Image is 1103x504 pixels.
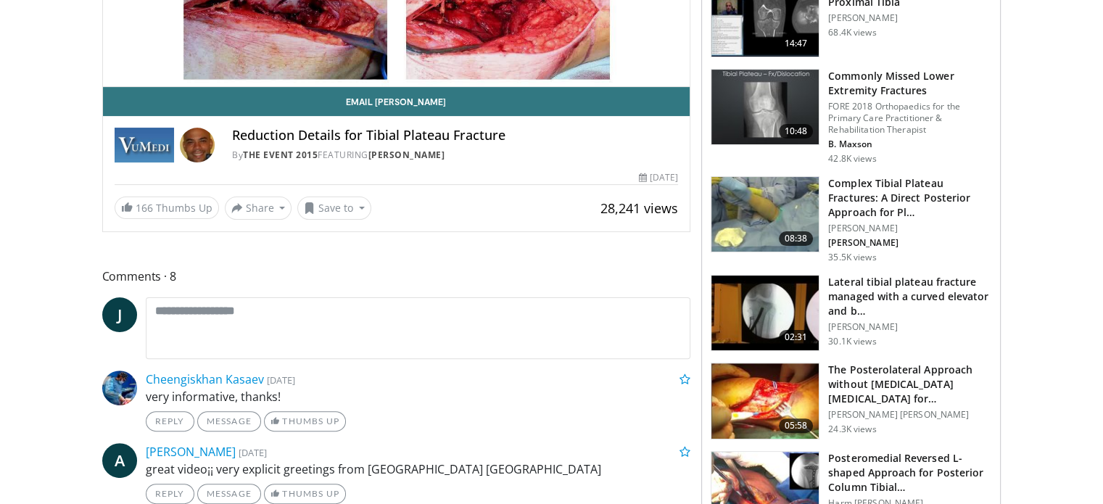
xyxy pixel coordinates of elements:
a: Message [197,411,261,431]
a: J [102,297,137,332]
p: very informative, thanks! [146,388,691,405]
a: Reply [146,484,194,504]
img: ssCKXnGZZaxxNNa35hMDoxOjBvO2OFFA_1.150x105_q85_crop-smart_upscale.jpg [711,276,819,351]
p: [PERSON_NAME] [828,321,991,333]
p: 68.4K views [828,27,876,38]
h3: The Posterolateral Approach without [MEDICAL_DATA] [MEDICAL_DATA] for Posterolate… [828,363,991,406]
a: Thumbs Up [264,484,346,504]
p: [PERSON_NAME] [PERSON_NAME] [828,409,991,421]
a: [PERSON_NAME] [368,149,445,161]
span: 08:38 [779,231,814,246]
p: 24.3K views [828,424,876,435]
a: Email [PERSON_NAME] [103,87,690,116]
small: [DATE] [239,446,267,459]
a: 08:38 Complex Tibial Plateau Fractures: A Direct Posterior Approach for Pl… [PERSON_NAME] [PERSON... [711,176,991,263]
p: FORE 2018 Orthopaedics for the Primary Care Practitioner & Rehabilitation Therapist [828,101,991,136]
img: 59cc1cba-3af8-4c97-9594-c987cca28a26.150x105_q85_crop-smart_upscale.jpg [711,363,819,439]
a: 10:48 Commonly Missed Lower Extremity Fractures FORE 2018 Orthopaedics for the Primary Care Pract... [711,69,991,165]
a: 02:31 Lateral tibial plateau fracture managed with a curved elevator and b… [PERSON_NAME] 30.1K v... [711,275,991,352]
button: Share [225,197,292,220]
img: Avatar [102,371,137,405]
small: [DATE] [267,373,295,387]
span: 02:31 [779,330,814,344]
h3: Complex Tibial Plateau Fractures: A Direct Posterior Approach for Pl… [828,176,991,220]
span: 14:47 [779,36,814,51]
h3: Lateral tibial plateau fracture managed with a curved elevator and b… [828,275,991,318]
img: The Event 2015 [115,128,175,162]
p: 35.5K views [828,252,876,263]
a: Cheengiskhan Kasaev [146,371,264,387]
img: 4aa379b6-386c-4fb5-93ee-de5617843a87.150x105_q85_crop-smart_upscale.jpg [711,70,819,145]
p: [PERSON_NAME] [828,237,991,249]
h3: Commonly Missed Lower Extremity Fractures [828,69,991,98]
span: Comments 8 [102,267,691,286]
a: Thumbs Up [264,411,346,431]
a: Reply [146,411,194,431]
img: Avatar [180,128,215,162]
a: Message [197,484,261,504]
img: a3c47f0e-2ae2-4b3a-bf8e-14343b886af9.150x105_q85_crop-smart_upscale.jpg [711,177,819,252]
span: 05:58 [779,418,814,433]
p: B. Maxson [828,139,991,150]
a: [PERSON_NAME] [146,444,236,460]
span: 28,241 views [600,199,678,217]
a: A [102,443,137,478]
a: The Event 2015 [243,149,318,161]
a: 166 Thumbs Up [115,197,219,219]
span: 166 [136,201,153,215]
h3: Posteromedial Reversed L-shaped Approach for Posterior Column Tibial… [828,451,991,495]
span: 10:48 [779,124,814,139]
p: 42.8K views [828,153,876,165]
p: great video¡¡ very explicit greetings from [GEOGRAPHIC_DATA] [GEOGRAPHIC_DATA] [146,460,691,478]
p: 30.1K views [828,336,876,347]
div: By FEATURING [232,149,678,162]
h4: Reduction Details for Tibial Plateau Fracture [232,128,678,144]
div: [DATE] [639,171,678,184]
p: [PERSON_NAME] [828,12,991,24]
a: 05:58 The Posterolateral Approach without [MEDICAL_DATA] [MEDICAL_DATA] for Posterolate… [PERSON_... [711,363,991,439]
button: Save to [297,197,371,220]
p: [PERSON_NAME] [828,223,991,234]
